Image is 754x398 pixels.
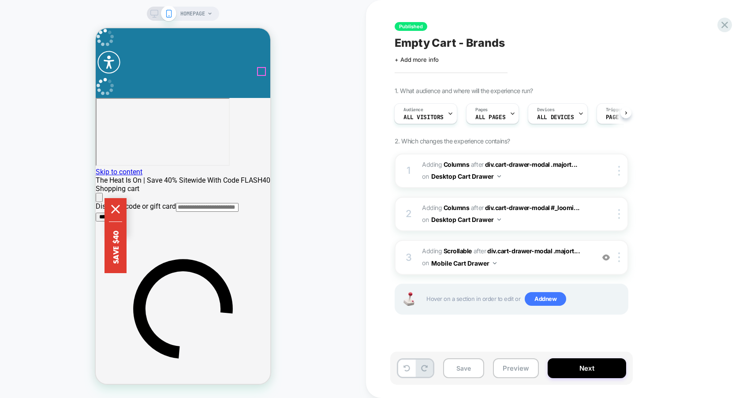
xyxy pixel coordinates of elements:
span: Add new [525,292,566,306]
button: Desktop Cart Drawer [431,213,501,226]
span: + Add more info [395,56,439,63]
div: 1 [404,162,413,180]
span: Hover on a section in order to edit or [426,292,623,306]
span: on [422,171,429,182]
span: AFTER [474,247,486,255]
img: Joystick [400,292,418,306]
span: on [422,214,429,225]
span: Trigger [606,107,623,113]
span: div.cart-drawer-modal .majort... [487,247,580,255]
div: 3 [404,249,413,267]
img: close [618,209,620,219]
span: Page Load [606,114,636,120]
span: Empty Cart - Brands [395,36,505,49]
span: div.cart-drawer-modal #_loomi... [485,204,580,211]
button: Save $40 [9,188,31,245]
input: Discount code or gift card [80,175,143,184]
button: Desktop Cart Drawer [431,170,501,183]
span: Devices [537,107,554,113]
img: close [618,166,620,176]
img: close [618,252,620,262]
span: Adding [422,161,469,168]
span: div.cart-drawer-modal .majort... [485,161,578,168]
span: Pages [475,107,488,113]
span: HOMEPAGE [180,7,205,21]
span: AFTER [471,161,484,168]
span: Adding [422,247,472,255]
span: ALL PAGES [475,114,505,120]
b: Columns [444,204,470,211]
span: 2. Which changes the experience contains? [395,137,510,145]
span: Published [395,22,427,31]
img: down arrow [497,175,501,177]
img: down arrow [493,262,496,264]
span: on [422,257,429,268]
span: ALL DEVICES [537,114,574,120]
button: Next [548,358,626,378]
span: 1. What audience and where will the experience run? [395,87,533,94]
b: Scrollable [444,247,472,255]
button: Save [443,358,484,378]
span: All Visitors [403,114,444,120]
b: Columns [444,161,470,168]
button: Mobile Cart Drawer [431,257,496,270]
span: AFTER [471,204,484,211]
span: Audience [403,107,423,113]
div: 2 [404,205,413,223]
img: crossed eye [602,254,610,261]
img: down arrow [497,218,501,221]
span: Adding [422,204,469,211]
button: Preview [493,358,539,378]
